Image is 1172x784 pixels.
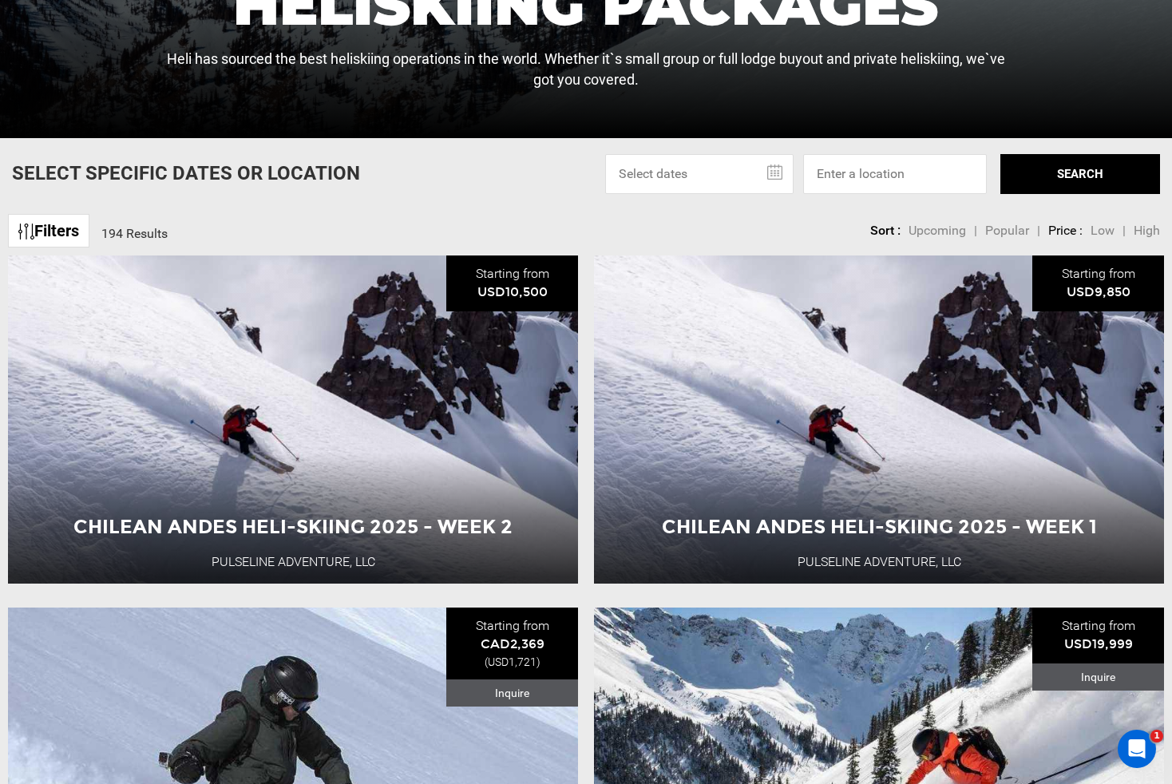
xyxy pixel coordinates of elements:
li: Price : [1048,222,1083,240]
p: Select Specific Dates Or Location [12,160,360,187]
li: Sort : [870,222,901,240]
p: Heli has sourced the best heliskiing operations in the world. Whether it`s small group or full lo... [156,49,1016,89]
li: | [1037,222,1040,240]
input: Select dates [605,154,794,194]
span: Upcoming [909,223,966,238]
button: SEARCH [1000,154,1160,194]
iframe: Intercom live chat [1118,730,1156,768]
span: 194 Results [101,226,168,241]
span: Popular [985,223,1029,238]
span: Low [1091,223,1115,238]
img: btn-icon.svg [18,224,34,240]
a: Filters [8,214,89,248]
input: Enter a location [803,154,987,194]
span: 1 [1150,730,1163,742]
li: | [1123,222,1126,240]
span: High [1134,223,1160,238]
li: | [974,222,977,240]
